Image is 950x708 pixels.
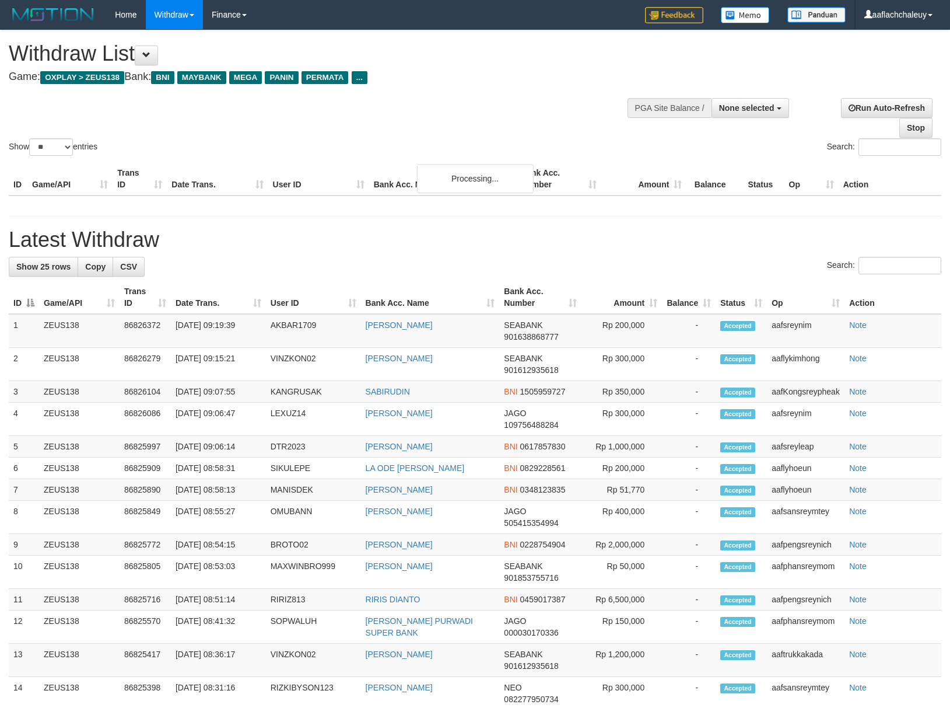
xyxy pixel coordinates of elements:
[171,501,266,534] td: [DATE] 08:55:27
[9,589,39,611] td: 11
[601,162,686,196] th: Amount
[171,479,266,501] td: [DATE] 08:58:13
[849,387,867,396] a: Note
[767,644,844,677] td: aaftrukkakada
[662,644,716,677] td: -
[581,436,662,458] td: Rp 1,000,000
[520,595,566,604] span: Copy 0459017387 to clipboard
[39,611,120,644] td: ZEUS138
[504,485,517,494] span: BNI
[504,595,517,604] span: BNI
[9,501,39,534] td: 8
[9,458,39,479] td: 6
[151,71,174,84] span: BNI
[171,348,266,381] td: [DATE] 09:15:21
[120,314,171,348] td: 86826372
[366,320,433,330] a: [PERSON_NAME]
[581,381,662,403] td: Rp 350,000
[516,162,601,196] th: Bank Acc. Number
[39,479,120,501] td: ZEUS138
[849,409,867,418] a: Note
[504,332,558,341] span: Copy 901638868777 to clipboard
[366,683,433,692] a: [PERSON_NAME]
[229,71,262,84] span: MEGA
[366,540,433,549] a: [PERSON_NAME]
[849,616,867,626] a: Note
[9,228,941,252] h1: Latest Withdraw
[720,321,755,331] span: Accepted
[9,403,39,436] td: 4
[767,436,844,458] td: aafsreyleap
[504,573,558,583] span: Copy 901853755716 to clipboard
[120,501,171,534] td: 86825849
[366,442,433,451] a: [PERSON_NAME]
[767,403,844,436] td: aafsreynim
[266,534,361,556] td: BROTO02
[120,403,171,436] td: 86826086
[266,403,361,436] td: LEXUZ14
[268,162,369,196] th: User ID
[504,695,558,704] span: Copy 082277950734 to clipboard
[78,257,113,277] a: Copy
[662,501,716,534] td: -
[767,501,844,534] td: aafsansreymtey
[266,479,361,501] td: MANISDEK
[39,556,120,589] td: ZEUS138
[171,436,266,458] td: [DATE] 09:06:14
[120,348,171,381] td: 86826279
[9,436,39,458] td: 5
[849,650,867,659] a: Note
[504,518,558,528] span: Copy 505415354994 to clipboard
[581,501,662,534] td: Rp 400,000
[9,479,39,501] td: 7
[266,501,361,534] td: OMUBANN
[827,257,941,274] label: Search:
[120,556,171,589] td: 86825805
[9,138,97,156] label: Show entries
[767,314,844,348] td: aafsreynim
[662,589,716,611] td: -
[827,138,941,156] label: Search:
[9,644,39,677] td: 13
[9,314,39,348] td: 1
[662,479,716,501] td: -
[581,611,662,644] td: Rp 150,000
[899,118,933,138] a: Stop
[504,354,542,363] span: SEABANK
[504,561,542,571] span: SEABANK
[361,281,500,314] th: Bank Acc. Name: activate to sort column ascending
[720,409,755,419] span: Accepted
[849,463,867,473] a: Note
[686,162,743,196] th: Balance
[504,683,521,692] span: NEO
[120,281,171,314] th: Trans ID: activate to sort column ascending
[113,257,145,277] a: CSV
[581,556,662,589] td: Rp 50,000
[720,354,755,364] span: Accepted
[767,281,844,314] th: Op: activate to sort column ascending
[171,381,266,403] td: [DATE] 09:07:55
[720,540,755,550] span: Accepted
[366,409,433,418] a: [PERSON_NAME]
[266,381,361,403] td: KANGRUSAK
[9,162,27,196] th: ID
[167,162,268,196] th: Date Trans.
[120,262,137,271] span: CSV
[366,595,420,604] a: RIRIS DIANTO
[849,540,867,549] a: Note
[520,387,566,396] span: Copy 1505959727 to clipboard
[366,507,433,516] a: [PERSON_NAME]
[39,458,120,479] td: ZEUS138
[662,348,716,381] td: -
[849,683,867,692] a: Note
[120,644,171,677] td: 86825417
[711,98,789,118] button: None selected
[767,458,844,479] td: aaflyhoeun
[720,486,755,496] span: Accepted
[266,314,361,348] td: AKBAR1709
[27,162,113,196] th: Game/API
[520,463,566,473] span: Copy 0829228561 to clipboard
[266,281,361,314] th: User ID: activate to sort column ascending
[581,534,662,556] td: Rp 2,000,000
[120,458,171,479] td: 86825909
